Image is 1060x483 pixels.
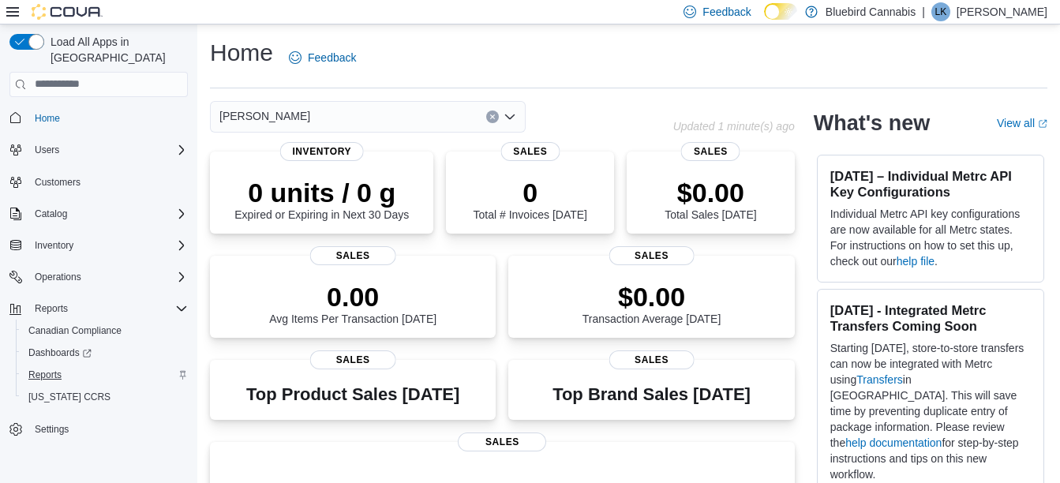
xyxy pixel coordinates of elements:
[28,299,188,318] span: Reports
[814,110,930,136] h2: What's new
[957,2,1047,21] p: [PERSON_NAME]
[922,2,925,21] p: |
[16,320,194,342] button: Canadian Compliance
[22,388,188,406] span: Washington CCRS
[35,239,73,252] span: Inventory
[35,208,67,220] span: Catalog
[764,20,765,21] span: Dark Mode
[310,246,396,265] span: Sales
[310,350,396,369] span: Sales
[32,4,103,20] img: Cova
[22,365,188,384] span: Reports
[28,204,188,223] span: Catalog
[702,4,751,20] span: Feedback
[935,2,947,21] span: LK
[474,177,587,208] p: 0
[28,109,66,128] a: Home
[665,177,756,221] div: Total Sales [DATE]
[504,110,516,123] button: Open list of options
[582,281,721,313] p: $0.00
[486,110,499,123] button: Clear input
[22,343,98,362] a: Dashboards
[28,419,188,439] span: Settings
[997,117,1047,129] a: View allExternal link
[22,321,128,340] a: Canadian Compliance
[830,168,1031,200] h3: [DATE] – Individual Metrc API Key Configurations
[22,388,117,406] a: [US_STATE] CCRS
[897,255,935,268] a: help file
[3,417,194,440] button: Settings
[35,271,81,283] span: Operations
[826,2,916,21] p: Bluebird Cannabis
[609,350,695,369] span: Sales
[28,140,66,159] button: Users
[609,246,695,265] span: Sales
[246,385,459,404] h3: Top Product Sales [DATE]
[830,340,1031,482] p: Starting [DATE], store-to-store transfers can now be integrated with Metrc using in [GEOGRAPHIC_D...
[22,343,188,362] span: Dashboards
[3,203,194,225] button: Catalog
[3,298,194,320] button: Reports
[16,364,194,386] button: Reports
[28,108,188,128] span: Home
[856,373,903,386] a: Transfers
[35,112,60,125] span: Home
[474,177,587,221] div: Total # Invoices [DATE]
[3,234,194,256] button: Inventory
[28,173,87,192] a: Customers
[9,100,188,482] nav: Complex example
[28,236,80,255] button: Inventory
[3,266,194,288] button: Operations
[3,139,194,161] button: Users
[210,37,273,69] h1: Home
[269,281,436,325] div: Avg Items Per Transaction [DATE]
[308,50,356,66] span: Feedback
[673,120,795,133] p: Updated 1 minute(s) ago
[764,3,797,20] input: Dark Mode
[830,206,1031,269] p: Individual Metrc API key configurations are now available for all Metrc states. For instructions ...
[28,172,188,192] span: Customers
[269,281,436,313] p: 0.00
[234,177,409,208] p: 0 units / 0 g
[28,369,62,381] span: Reports
[22,321,188,340] span: Canadian Compliance
[35,423,69,436] span: Settings
[22,365,68,384] a: Reports
[234,177,409,221] div: Expired or Expiring in Next 30 Days
[28,391,110,403] span: [US_STATE] CCRS
[830,302,1031,334] h3: [DATE] - Integrated Metrc Transfers Coming Soon
[219,107,310,125] span: [PERSON_NAME]
[28,346,92,359] span: Dashboards
[28,268,188,286] span: Operations
[28,140,188,159] span: Users
[16,386,194,408] button: [US_STATE] CCRS
[28,236,188,255] span: Inventory
[1038,119,1047,129] svg: External link
[845,436,942,449] a: help documentation
[665,177,756,208] p: $0.00
[44,34,188,66] span: Load All Apps in [GEOGRAPHIC_DATA]
[552,385,751,404] h3: Top Brand Sales [DATE]
[681,142,740,161] span: Sales
[28,324,122,337] span: Canadian Compliance
[35,176,81,189] span: Customers
[3,107,194,129] button: Home
[458,432,546,451] span: Sales
[28,204,73,223] button: Catalog
[279,142,364,161] span: Inventory
[28,420,75,439] a: Settings
[28,299,74,318] button: Reports
[283,42,362,73] a: Feedback
[35,144,59,156] span: Users
[28,268,88,286] button: Operations
[16,342,194,364] a: Dashboards
[35,302,68,315] span: Reports
[3,170,194,193] button: Customers
[582,281,721,325] div: Transaction Average [DATE]
[500,142,560,161] span: Sales
[931,2,950,21] div: Luma Khoury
